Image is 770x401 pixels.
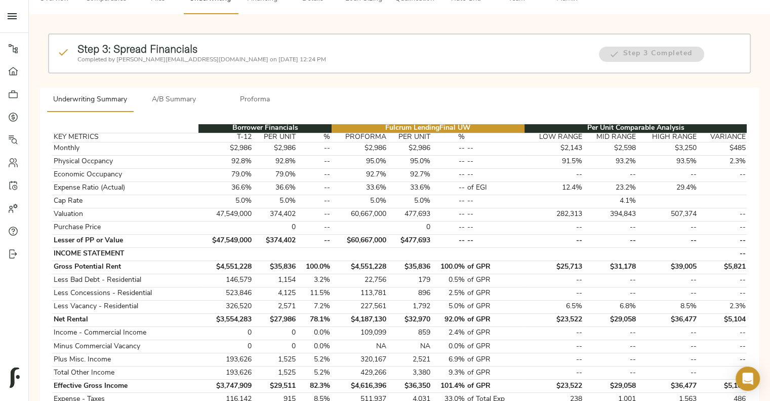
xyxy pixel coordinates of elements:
[52,133,198,142] th: KEY METRICS
[387,234,431,247] td: $477,693
[432,181,466,195] td: --
[253,287,297,300] td: 4,125
[220,94,289,106] span: Proforma
[637,353,698,367] td: --
[198,142,253,155] td: $2,986
[387,261,431,274] td: $35,836
[253,326,297,340] td: 0
[52,380,198,393] td: Effective Gross Income
[466,380,525,393] td: of GPR
[253,208,297,221] td: 374,402
[698,326,747,340] td: --
[297,326,331,340] td: 0.0%
[253,261,297,274] td: $35,836
[524,313,583,326] td: $23,522
[297,234,331,247] td: --
[332,234,388,247] td: $60,667,000
[583,195,637,208] td: 4.1%
[52,326,198,340] td: Income - Commercial Income
[297,353,331,367] td: 5.2%
[52,353,198,367] td: Plus Misc. Income
[698,300,747,313] td: 2.3%
[332,168,388,181] td: 92.7%
[332,261,388,274] td: $4,551,228
[432,313,466,326] td: 92.0%
[524,300,583,313] td: 6.5%
[332,367,388,380] td: 429,266
[698,367,747,380] td: --
[253,181,297,195] td: 36.6%
[583,234,637,247] td: --
[198,181,253,195] td: 36.6%
[387,168,431,181] td: 92.7%
[253,221,297,234] td: 0
[524,181,583,195] td: 12.4%
[332,353,388,367] td: 320,167
[253,133,297,142] th: PER UNIT
[432,287,466,300] td: 2.5%
[637,181,698,195] td: 29.4%
[524,367,583,380] td: --
[52,287,198,300] td: Less Concessions - Residential
[524,208,583,221] td: 282,313
[432,142,466,155] td: --
[432,380,466,393] td: 101.4%
[432,340,466,353] td: 0.0%
[198,274,253,287] td: 146,579
[387,313,431,326] td: $32,970
[52,261,198,274] td: Gross Potential Rent
[524,142,583,155] td: $2,143
[583,340,637,353] td: --
[466,353,525,367] td: of GPR
[10,368,20,388] img: logo
[253,168,297,181] td: 79.0%
[297,221,331,234] td: --
[698,274,747,287] td: --
[583,221,637,234] td: --
[52,300,198,313] td: Less Vacancy - Residential
[698,287,747,300] td: --
[524,380,583,393] td: $23,522
[253,380,297,393] td: $29,511
[332,326,388,340] td: 109,099
[253,300,297,313] td: 2,571
[583,181,637,195] td: 23.2%
[387,274,431,287] td: 179
[698,155,747,168] td: 2.3%
[698,353,747,367] td: --
[524,124,746,133] th: Per Unit Comparable Analysis
[52,181,198,195] td: Expense Ratio (Actual)
[698,208,747,221] td: --
[52,247,198,261] td: INCOME STATEMENT
[387,208,431,221] td: 477,693
[466,168,525,181] td: --
[432,221,466,234] td: --
[198,208,253,221] td: 47,549,000
[332,313,388,326] td: $4,187,130
[198,155,253,168] td: 92.8%
[524,155,583,168] td: 91.5%
[637,133,698,142] th: HIGH RANGE
[387,181,431,195] td: 33.6%
[198,340,253,353] td: 0
[583,155,637,168] td: 93.2%
[297,367,331,380] td: 5.2%
[52,195,198,208] td: Cap Rate
[637,208,698,221] td: 507,374
[583,300,637,313] td: 6.8%
[52,168,198,181] td: Economic Occupancy
[253,274,297,287] td: 1,154
[698,313,747,326] td: $5,104
[332,142,388,155] td: $2,986
[432,326,466,340] td: 2.4%
[432,133,466,142] th: %
[524,221,583,234] td: --
[198,353,253,367] td: 193,626
[332,133,388,142] th: PROFORMA
[387,195,431,208] td: 5.0%
[432,195,466,208] td: --
[198,261,253,274] td: $4,551,228
[52,234,198,247] td: Lesser of PP or Value
[332,124,525,133] th: Fulcrum Lending Final UW
[387,380,431,393] td: $36,350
